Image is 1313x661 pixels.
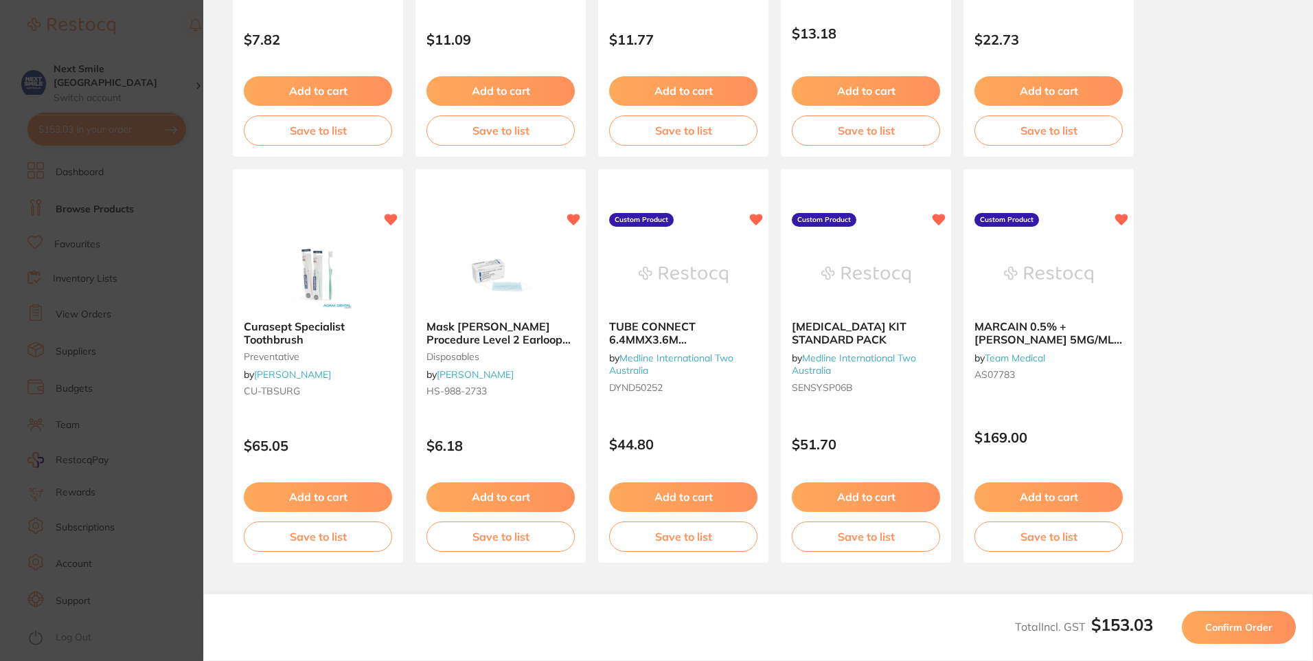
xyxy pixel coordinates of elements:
[609,482,757,511] button: Add to cart
[792,25,940,41] p: $13.18
[792,115,940,146] button: Save to list
[974,522,1123,552] button: Save to list
[974,352,1045,364] span: by
[792,76,940,105] button: Add to cart
[639,240,728,309] img: TUBE CONNECT 6.4MMX3.6M W/MALE CONNECTOR STERILE
[792,382,940,393] small: SENSYSP06B
[609,115,757,146] button: Save to list
[426,368,514,381] span: by
[792,352,916,377] a: Medline International Two Australia
[244,522,392,552] button: Save to list
[1015,620,1153,634] span: Total Incl. GST
[244,482,392,511] button: Add to cart
[609,76,757,105] button: Add to cart
[426,32,575,47] p: $11.09
[426,438,575,453] p: $6.18
[985,352,1045,364] a: Team Medical
[974,369,1123,380] small: AS07783
[244,32,392,47] p: $7.82
[609,436,757,452] p: $44.80
[426,482,575,511] button: Add to cart
[974,320,1123,346] b: MARCAIN 0.5% +ADREN 5MG/ML SDV 20ML ATP
[244,438,392,453] p: $65.05
[974,429,1123,445] p: $169.00
[426,351,575,362] small: disposables
[437,368,514,381] a: [PERSON_NAME]
[609,213,674,227] label: Custom Product
[254,368,331,381] a: [PERSON_NAME]
[244,351,392,362] small: preventative
[244,115,392,146] button: Save to list
[792,482,940,511] button: Add to cart
[426,76,575,105] button: Add to cart
[273,240,363,309] img: Curasept Specialist Toothbrush
[974,115,1123,146] button: Save to list
[609,320,757,346] b: TUBE CONNECT 6.4MMX3.6M W/MALE CONNECTOR STERILE
[974,76,1123,105] button: Add to cart
[609,32,757,47] p: $11.77
[792,352,916,377] span: by
[974,213,1039,227] label: Custom Product
[456,240,545,309] img: Mask HENRY SCHEIN Procedure Level 2 Earloop Blue Box 50
[244,320,392,346] b: Curasept Specialist Toothbrush
[821,240,911,309] img: DENTAL IMPLANT KIT STANDARD PACK
[244,76,392,105] button: Add to cart
[609,522,757,552] button: Save to list
[1182,611,1296,644] button: Confirm Order
[792,436,940,452] p: $51.70
[792,320,940,346] b: DENTAL IMPLANT KIT STANDARD PACK
[244,385,392,396] small: CU-TBSURG
[1205,621,1272,634] span: Confirm Order
[974,32,1123,47] p: $22.73
[792,522,940,552] button: Save to list
[1091,614,1153,635] b: $153.03
[426,522,575,552] button: Save to list
[426,115,575,146] button: Save to list
[609,352,733,377] span: by
[609,352,733,377] a: Medline International Two Australia
[426,320,575,346] b: Mask HENRY SCHEIN Procedure Level 2 Earloop Blue Box 50
[244,368,331,381] span: by
[792,213,856,227] label: Custom Product
[1004,240,1093,309] img: MARCAIN 0.5% +ADREN 5MG/ML SDV 20ML ATP
[974,482,1123,511] button: Add to cart
[609,382,757,393] small: DYND50252
[426,385,575,396] small: HS-988-2733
